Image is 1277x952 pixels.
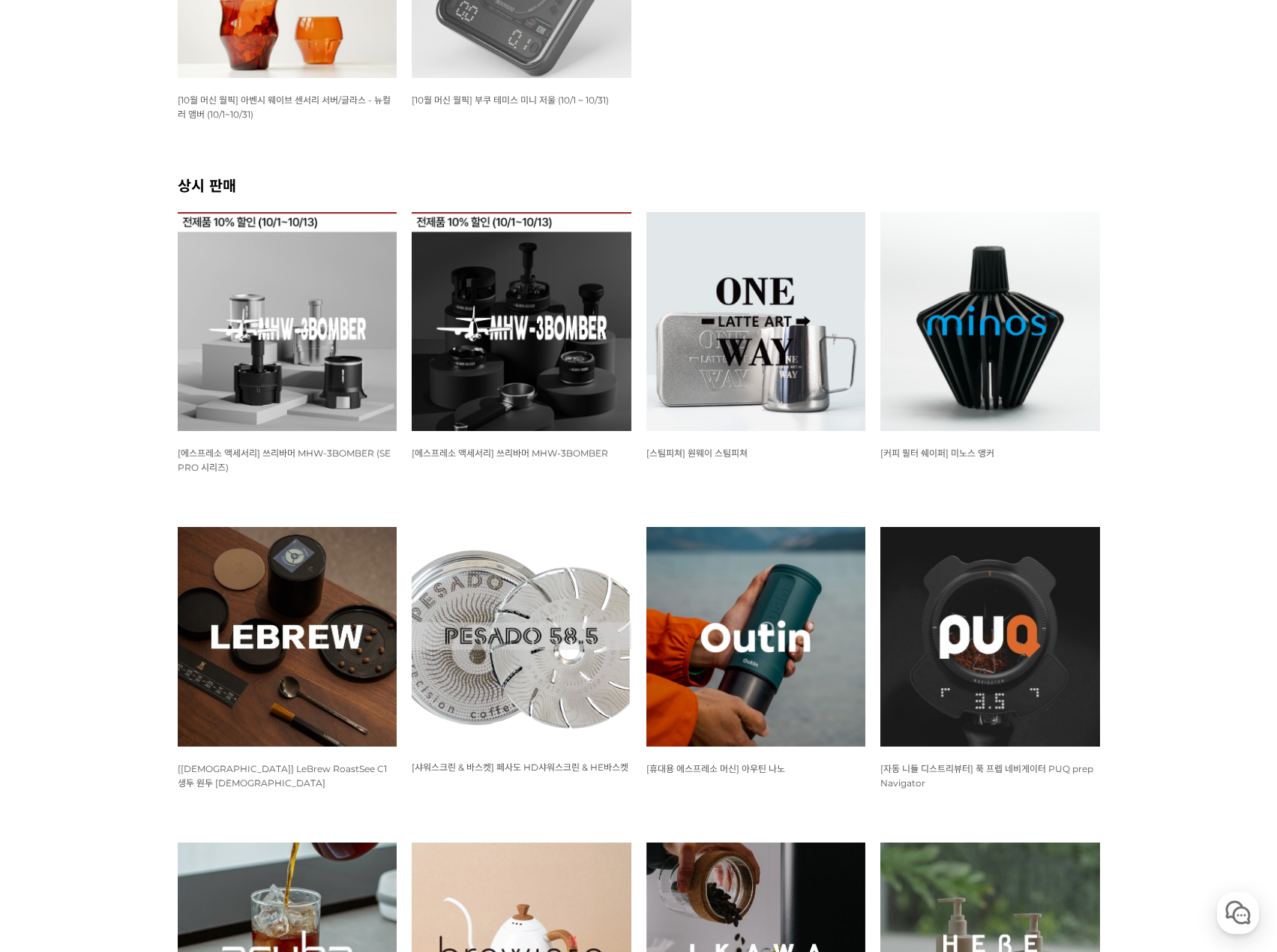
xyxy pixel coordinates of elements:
span: 홈 [47,498,56,510]
a: [휴대용 에스프레소 머신] 아우틴 나노 [646,762,785,774]
a: 홈 [4,475,99,513]
a: [에스프레소 액세서리] 쓰리바머 MHW-3BOMBER (SE PRO 시리즈) [178,447,391,473]
a: [10월 머신 월픽] 아벤시 웨이브 센서리 서버/글라스 - 뉴컬러 앰버 (10/1~10/31) [178,94,391,120]
a: [커피 필터 쉐이퍼] 미노스 앵커 [880,447,994,459]
a: [10월 머신 월픽] 부쿠 테미스 미니 저울 (10/1 ~ 10/31) [412,94,609,106]
span: [자동 니들 디스트리뷰터] 푹 프렙 네비게이터 PUQ prep Navigator [880,763,1093,789]
img: 푹 프레스 PUQ PRESS [880,527,1100,747]
img: 아우틴 나노 휴대용 에스프레소 머신 [646,527,866,747]
img: 페사도 HD샤워스크린, HE바스켓 [412,527,631,745]
img: 원웨이 스팀피쳐 [646,212,866,432]
span: [샤워스크린 & 바스켓] 페사도 HD샤워스크린 & HE바스켓 [412,762,628,773]
span: 대화 [137,498,155,510]
a: 설정 [193,475,288,513]
a: [에스프레소 액세서리] 쓰리바머 MHW-3BOMBER [412,447,608,459]
h2: 상시 판매 [178,174,1100,196]
a: [샤워스크린 & 바스켓] 페사도 HD샤워스크린 & HE바스켓 [412,761,628,773]
img: 미노스 앵커 [880,212,1100,432]
a: 대화 [99,475,193,513]
a: [스팀피쳐] 원웨이 스팀피쳐 [646,447,748,459]
span: 설정 [232,498,250,510]
a: [[DEMOGRAPHIC_DATA]] LeBrew RoastSee C1 생두 원두 [DEMOGRAPHIC_DATA] [178,762,387,789]
img: 쓰리바머 MHW-3BOMBER SE PRO 시리즈 [178,212,397,432]
img: 쓰리바머 MHW-3BOMBER [412,212,631,432]
a: [자동 니들 디스트리뷰터] 푹 프렙 네비게이터 PUQ prep Navigator [880,762,1093,789]
span: [[DEMOGRAPHIC_DATA]] LeBrew RoastSee C1 생두 원두 [DEMOGRAPHIC_DATA] [178,763,387,789]
img: 르브루 LeBrew [178,527,397,747]
span: [휴대용 에스프레소 머신] 아우틴 나노 [646,763,785,774]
